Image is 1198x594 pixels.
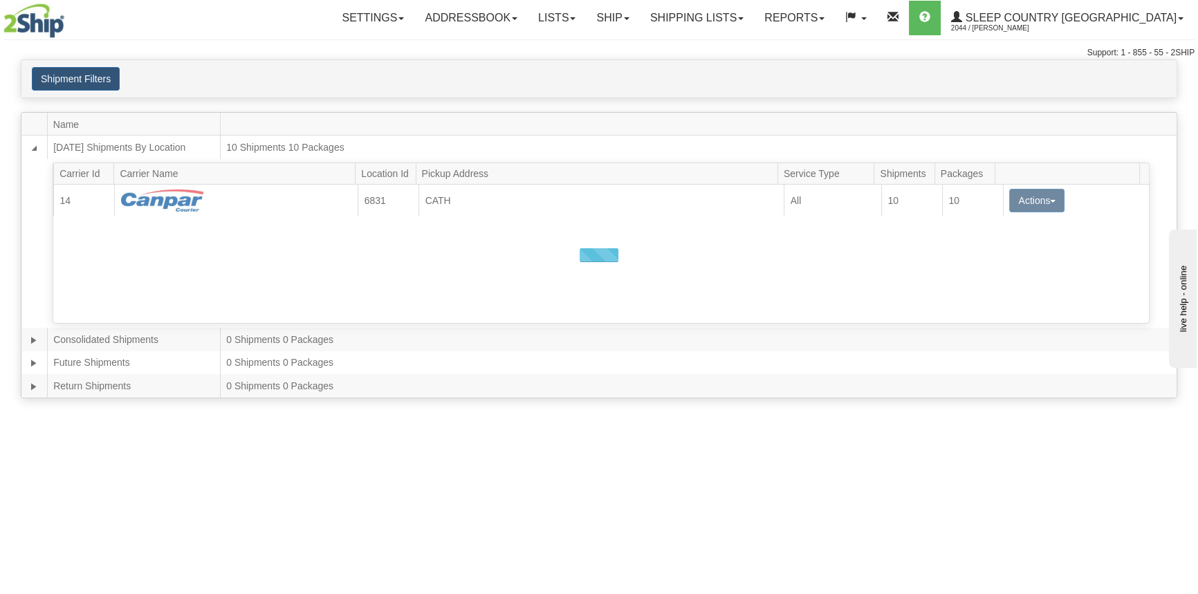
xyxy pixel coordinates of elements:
[32,67,120,91] button: Shipment Filters
[640,1,754,35] a: Shipping lists
[586,1,639,35] a: Ship
[414,1,528,35] a: Addressbook
[528,1,586,35] a: Lists
[951,21,1055,35] span: 2044 / [PERSON_NAME]
[962,12,1177,24] span: Sleep Country [GEOGRAPHIC_DATA]
[331,1,414,35] a: Settings
[1166,226,1197,367] iframe: chat widget
[3,47,1195,59] div: Support: 1 - 855 - 55 - 2SHIP
[941,1,1194,35] a: Sleep Country [GEOGRAPHIC_DATA] 2044 / [PERSON_NAME]
[10,12,128,22] div: live help - online
[754,1,835,35] a: Reports
[3,3,64,38] img: logo2044.jpg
